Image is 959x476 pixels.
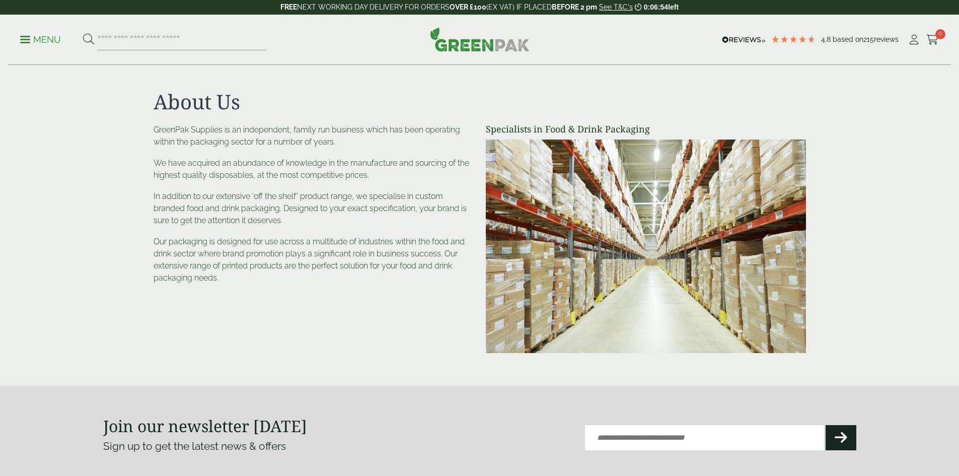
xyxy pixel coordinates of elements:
p: Menu [20,34,61,46]
span: Based on [833,35,863,43]
strong: FREE [280,3,297,11]
a: Menu [20,34,61,44]
h4: Specialists in Food & Drink Packaging [486,124,806,135]
p: We have acquired an abundance of knowledge in the manufacture and sourcing of the highest quality... [154,157,474,181]
i: My Account [908,35,920,45]
img: REVIEWS.io [722,36,766,43]
div: 4.79 Stars [771,35,816,44]
img: GreenPak Supplies [430,27,530,51]
span: 0 [935,29,945,39]
span: reviews [874,35,899,43]
span: 0:06:54 [644,3,668,11]
a: See T&C's [599,3,633,11]
strong: OVER £100 [450,3,486,11]
span: left [668,3,679,11]
a: 0 [926,32,939,47]
strong: Join our newsletter [DATE] [103,415,307,437]
strong: BEFORE 2 pm [552,3,597,11]
p: In addition to our extensive ‘off the shelf’ product range, we specialise in custom branded food ... [154,190,474,227]
i: Cart [926,35,939,45]
p: Sign up to get the latest news & offers [103,438,442,454]
h1: About Us [154,90,806,114]
p: Our packaging is designed for use across a multitude of industries within the food and drink sect... [154,236,474,284]
p: GreenPak Supplies is an independent, family run business which has been operating within the pack... [154,124,474,148]
span: 215 [863,35,874,43]
span: 4.8 [821,35,833,43]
